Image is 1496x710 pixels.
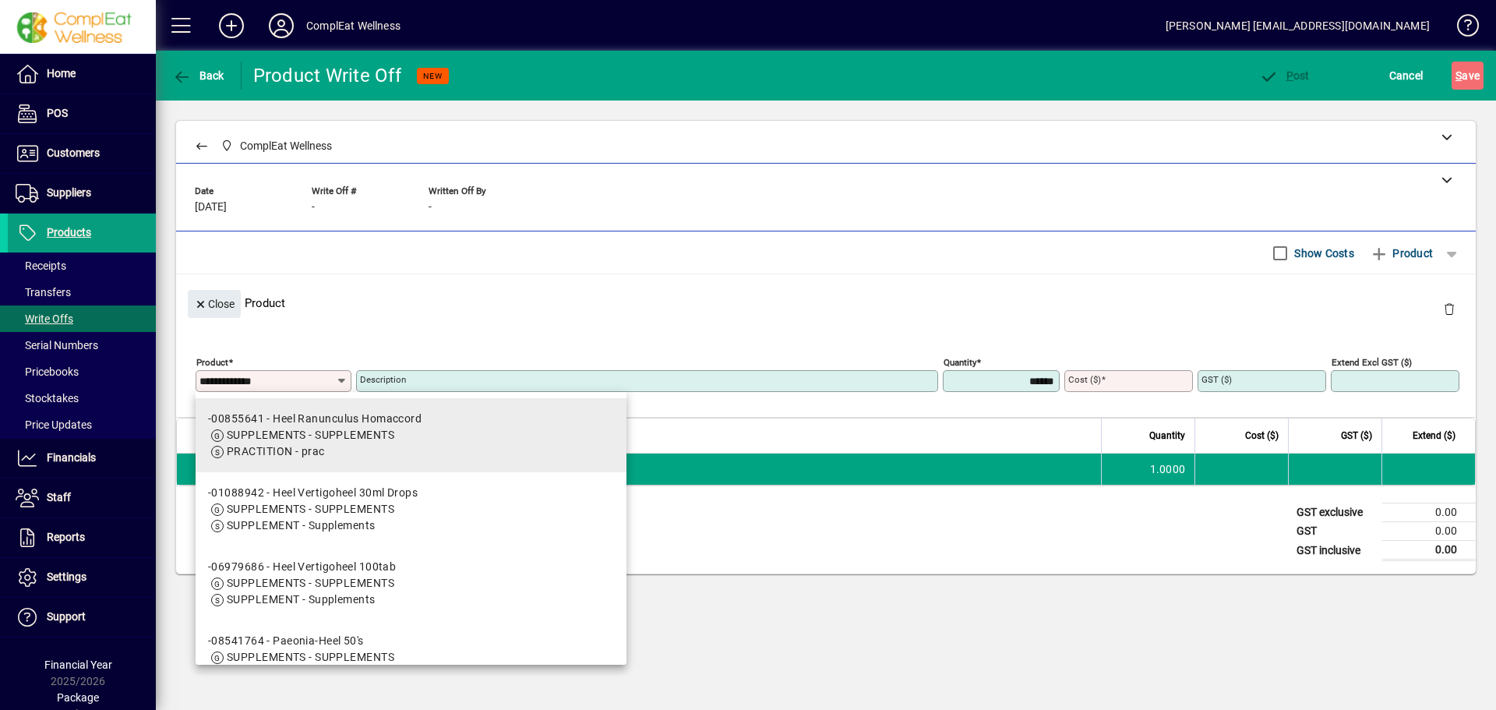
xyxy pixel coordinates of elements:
[16,366,79,378] span: Pricebooks
[8,332,156,359] a: Serial Numbers
[8,253,156,279] a: Receipts
[195,201,227,214] span: [DATE]
[8,174,156,213] a: Suppliers
[1201,374,1232,385] mat-label: GST ($)
[1291,245,1354,261] label: Show Costs
[196,357,228,368] mat-label: Product
[47,67,76,79] span: Home
[1389,63,1424,88] span: Cancel
[196,472,626,546] mat-option: -01088942 - Heel Vertigoheel 30ml Drops
[1286,69,1293,82] span: P
[1289,503,1382,522] td: GST exclusive
[227,429,394,441] span: SUPPLEMENTS - SUPPLEMENTS
[312,201,315,214] span: -
[194,291,235,317] span: Close
[253,63,401,88] div: Product Write Off
[16,260,66,272] span: Receipts
[8,439,156,478] a: Financials
[227,503,394,515] span: SUPPLEMENTS - SUPPLEMENTS
[1289,541,1382,560] td: GST inclusive
[8,479,156,517] a: Staff
[1255,62,1314,90] button: Post
[16,313,73,325] span: Write Offs
[57,691,99,704] span: Package
[1385,62,1427,90] button: Cancel
[1413,427,1455,444] span: Extend ($)
[168,62,228,90] button: Back
[1341,427,1372,444] span: GST ($)
[16,419,92,431] span: Price Updates
[47,147,100,159] span: Customers
[1166,13,1430,38] div: [PERSON_NAME] [EMAIL_ADDRESS][DOMAIN_NAME]
[1289,522,1382,541] td: GST
[1455,63,1480,88] span: ave
[1101,454,1194,485] td: 1.0000
[47,491,71,503] span: Staff
[196,546,626,620] mat-option: -06979686 - Heel Vertigoheel 100tab
[208,485,418,501] div: -01088942 - Heel Vertigoheel 30ml Drops
[8,412,156,438] a: Price Updates
[208,411,422,427] div: -00855641 - Heel Ranunculus Homaccord
[8,279,156,306] a: Transfers
[1431,290,1468,327] button: Delete
[156,62,242,90] app-page-header-button: Back
[44,659,112,671] span: Financial Year
[8,598,156,637] a: Support
[8,558,156,597] a: Settings
[208,633,394,649] div: -08541764 - Paeonia-Heel 50's
[256,12,306,40] button: Profile
[944,357,976,368] mat-label: Quantity
[8,134,156,173] a: Customers
[360,374,406,385] mat-label: Description
[8,359,156,385] a: Pricebooks
[47,610,86,623] span: Support
[1382,503,1476,522] td: 0.00
[47,226,91,238] span: Products
[196,620,626,694] mat-option: -08541764 - Paeonia-Heel 50's
[306,13,400,38] div: ComplEat Wellness
[8,55,156,94] a: Home
[196,398,626,472] mat-option: -00855641 - Heel Ranunculus Homaccord
[16,392,79,404] span: Stocktakes
[1445,3,1477,54] a: Knowledge Base
[47,107,68,119] span: POS
[47,186,91,199] span: Suppliers
[1245,427,1279,444] span: Cost ($)
[1149,427,1185,444] span: Quantity
[47,451,96,464] span: Financials
[206,12,256,40] button: Add
[227,577,394,589] span: SUPPLEMENTS - SUPPLEMENTS
[208,559,396,575] div: -06979686 - Heel Vertigoheel 100tab
[172,69,224,82] span: Back
[16,286,71,298] span: Transfers
[1455,69,1462,82] span: S
[8,385,156,412] a: Stocktakes
[429,201,432,214] span: -
[47,531,85,543] span: Reports
[176,274,1476,331] div: Product
[227,593,376,606] span: SUPPLEMENT - Supplements
[188,290,241,318] button: Close
[8,518,156,557] a: Reports
[1382,522,1476,541] td: 0.00
[1452,62,1484,90] button: Save
[8,306,156,332] a: Write Offs
[227,651,394,663] span: SUPPLEMENTS - SUPPLEMENTS
[8,94,156,133] a: POS
[184,296,245,310] app-page-header-button: Close
[1259,69,1310,82] span: ost
[1068,374,1101,385] mat-label: Cost ($)
[47,570,86,583] span: Settings
[1332,357,1412,368] mat-label: Extend excl GST ($)
[227,445,324,457] span: PRACTITION - prac
[1431,302,1468,316] app-page-header-button: Delete
[227,519,376,532] span: SUPPLEMENT - Supplements
[1382,541,1476,560] td: 0.00
[16,339,98,351] span: Serial Numbers
[423,71,443,81] span: NEW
